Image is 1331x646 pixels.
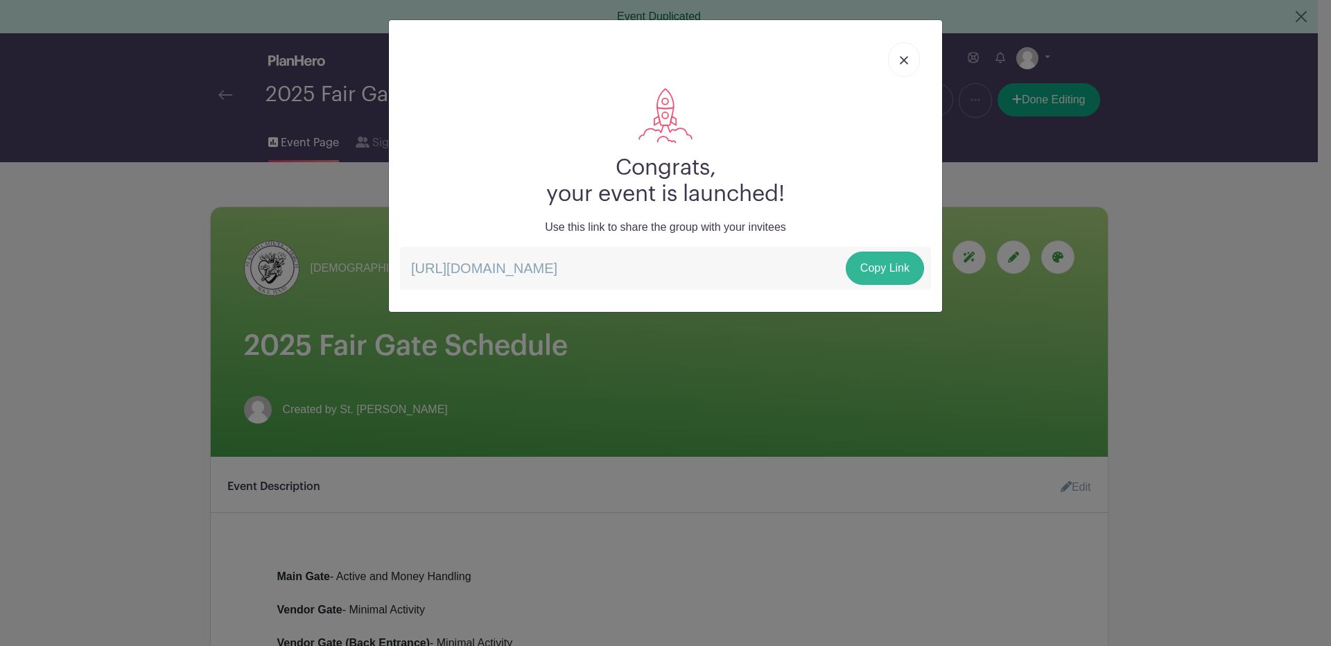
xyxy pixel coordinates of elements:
p: [URL][DOMAIN_NAME] [400,247,931,290]
h2: Congrats, your event is launched! [400,155,931,208]
a: Copy Link [846,252,924,285]
img: close_button-5f87c8562297e5c2d7936805f587ecaba9071eb48480494691a3f1689db116b3.svg [900,56,908,64]
p: Use this link to share the group with your invitees [400,219,931,236]
img: rocket-da9a8572226980f26bfc5974814f0c2ee1a6ab50d376292718498fe37755c64b.svg [638,88,693,143]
